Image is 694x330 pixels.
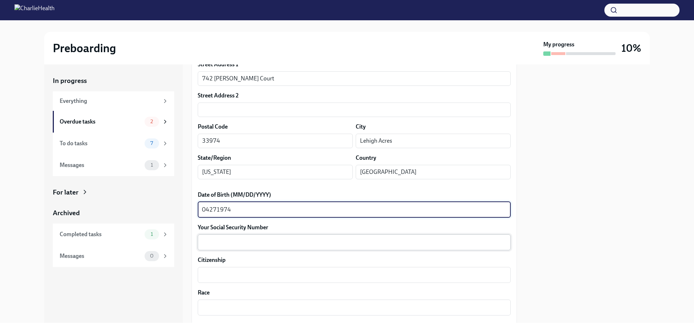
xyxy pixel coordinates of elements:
div: Messages [60,252,142,260]
div: For later [53,188,78,197]
a: Completed tasks1 [53,224,174,245]
a: For later [53,188,174,197]
a: Messages0 [53,245,174,267]
div: Everything [60,97,159,105]
h2: Preboarding [53,41,116,55]
label: Date of Birth (MM/DD/YYYY) [198,191,511,199]
label: Postal Code [198,123,228,131]
a: Messages1 [53,154,174,176]
label: Country [356,154,376,162]
a: In progress [53,76,174,85]
span: 1 [146,231,157,237]
span: 0 [146,253,158,259]
span: 7 [146,141,157,146]
label: Street Address 2 [198,92,239,100]
h3: 10% [621,42,641,55]
label: State/Region [198,154,231,162]
textarea: 04271974 [202,205,506,214]
a: Archived [53,208,174,218]
span: 2 [146,119,157,124]
strong: My progress [543,41,574,49]
label: Citizenship [198,256,511,264]
label: Race [198,289,511,297]
label: Ethnicity [198,321,511,329]
a: Overdue tasks2 [53,111,174,133]
img: CharlieHealth [14,4,55,16]
label: City [356,123,366,131]
span: 1 [146,162,157,168]
a: Everything [53,91,174,111]
div: To do tasks [60,139,142,147]
label: Your Social Security Number [198,224,511,231]
div: Overdue tasks [60,118,142,126]
div: Completed tasks [60,230,142,238]
div: Messages [60,161,142,169]
a: To do tasks7 [53,133,174,154]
